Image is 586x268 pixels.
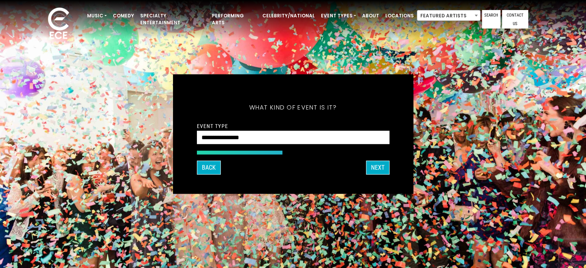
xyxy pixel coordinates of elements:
span: Featured Artists [417,10,480,21]
a: Event Types [318,9,359,22]
a: Music [84,9,110,22]
label: Event Type [197,122,228,129]
a: Contact Us [502,10,528,29]
a: About [359,9,382,22]
button: Next [366,161,390,175]
span: Featured Artists [417,10,480,21]
a: Specialty Entertainment [137,9,209,29]
a: Performing Arts [209,9,259,29]
a: Search [482,10,500,29]
a: Comedy [110,9,137,22]
a: Locations [382,9,417,22]
h5: What kind of event is it? [197,93,390,121]
button: Back [197,161,221,175]
a: Celebrity/National [259,9,318,22]
img: ece_new_logo_whitev2-1.png [39,5,78,43]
